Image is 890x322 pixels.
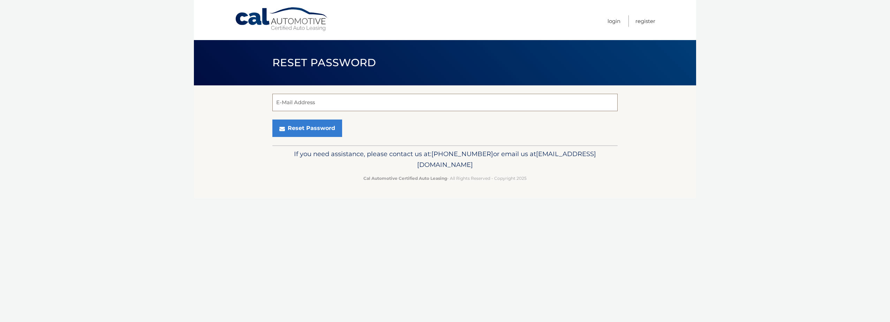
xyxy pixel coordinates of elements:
[635,15,655,27] a: Register
[235,7,329,32] a: Cal Automotive
[277,175,613,182] p: - All Rights Reserved - Copyright 2025
[272,120,342,137] button: Reset Password
[277,148,613,171] p: If you need assistance, please contact us at: or email us at
[608,15,620,27] a: Login
[272,94,618,111] input: E-Mail Address
[363,176,447,181] strong: Cal Automotive Certified Auto Leasing
[272,56,376,69] span: Reset Password
[431,150,493,158] span: [PHONE_NUMBER]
